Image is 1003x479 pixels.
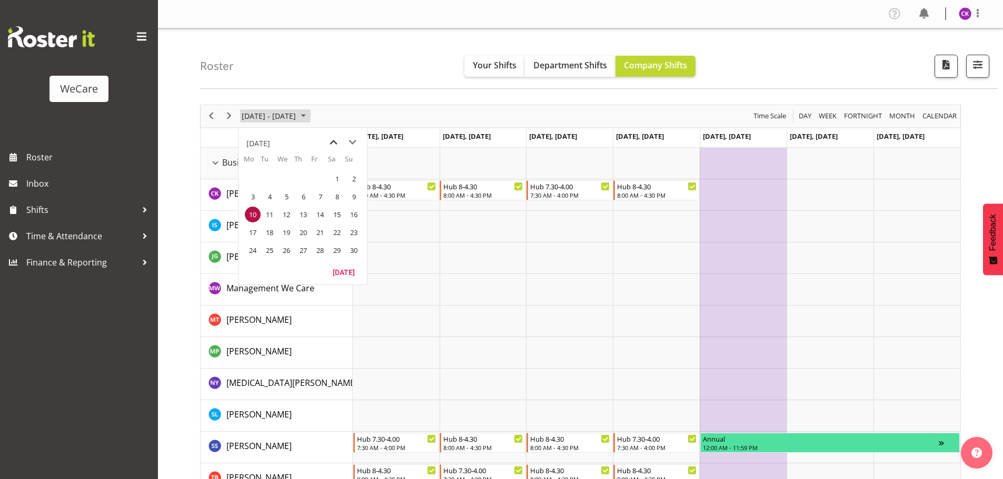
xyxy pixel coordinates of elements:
span: Thursday, November 13, 2025 [295,207,311,222]
span: Tuesday, November 4, 2025 [262,189,277,205]
div: Savita Savita"s event - Hub 8-4.30 Begin From Tuesday, November 11, 2025 at 8:00:00 AM GMT+13:00 ... [440,433,525,453]
div: 7:30 AM - 4:00 PM [530,191,610,199]
div: Hub 8-4.30 [357,181,436,191]
div: Hub 8-4.30 [617,181,697,191]
th: Sa [328,154,345,170]
a: Management We Care [226,282,314,294]
span: Saturday, November 15, 2025 [329,207,345,222]
span: Friday, November 7, 2025 [312,189,328,205]
button: Today [326,264,362,279]
button: previous month [324,133,343,152]
div: Hub 7.30-4.00 [443,465,523,475]
span: Wednesday, November 19, 2025 [279,225,294,240]
span: Saturday, November 1, 2025 [329,171,345,187]
div: Chloe Kim"s event - Hub 7.30-4.00 Begin From Wednesday, November 12, 2025 at 7:30:00 AM GMT+13:00... [527,180,612,200]
span: Wednesday, November 5, 2025 [279,189,294,205]
span: [MEDICAL_DATA][PERSON_NAME] [226,377,357,389]
button: Timeline Month [888,109,917,123]
img: help-xxl-2.png [971,447,982,458]
span: Friday, November 21, 2025 [312,225,328,240]
div: Hub 8-4.30 [443,181,523,191]
span: Friday, November 14, 2025 [312,207,328,222]
button: Time Scale [752,109,788,123]
span: Department Shifts [533,59,607,71]
div: Hub 8-4.30 [443,433,523,444]
div: Savita Savita"s event - Hub 7.30-4.00 Begin From Monday, November 10, 2025 at 7:30:00 AM GMT+13:0... [353,433,439,453]
div: Hub 7.30-4.00 [357,433,436,444]
span: [DATE], [DATE] [443,131,491,141]
span: Month [888,109,916,123]
td: Monday, November 10, 2025 [244,206,261,223]
div: 8:00 AM - 4:30 PM [530,443,610,452]
span: Monday, November 10, 2025 [245,207,261,222]
td: Millie Pumphrey resource [201,337,353,369]
th: Fr [311,154,328,170]
td: Savita Savita resource [201,432,353,463]
button: Download a PDF of the roster according to the set date range. [935,55,958,78]
span: Business Support Office [222,156,317,169]
span: [PERSON_NAME] [226,251,292,262]
div: Hub 8-4.30 [617,465,697,475]
div: 8:00 AM - 4:30 PM [443,191,523,199]
td: Michelle Thomas resource [201,305,353,337]
span: Day [798,109,812,123]
td: Nikita Yates resource [201,369,353,400]
button: Timeline Day [797,109,813,123]
span: Sunday, November 23, 2025 [346,225,362,240]
td: Isabel Simcox resource [201,211,353,242]
div: Hub 8-4.30 [530,433,610,444]
span: [DATE], [DATE] [877,131,925,141]
th: Tu [261,154,277,170]
span: [PERSON_NAME] [226,345,292,357]
span: Sunday, November 30, 2025 [346,242,362,258]
button: November 2025 [240,109,311,123]
span: Thursday, November 6, 2025 [295,189,311,205]
button: Filter Shifts [966,55,989,78]
td: Sarah Lamont resource [201,400,353,432]
a: [PERSON_NAME] [226,345,292,358]
span: Your Shifts [473,59,517,71]
span: Sunday, November 16, 2025 [346,207,362,222]
span: Tuesday, November 11, 2025 [262,207,277,222]
div: Chloe Kim"s event - Hub 8-4.30 Begin From Thursday, November 13, 2025 at 8:00:00 AM GMT+13:00 End... [613,180,699,200]
span: Company Shifts [624,59,687,71]
span: Inbox [26,176,153,191]
span: Wednesday, November 12, 2025 [279,207,294,222]
div: November 10 - 16, 2025 [238,105,312,127]
span: Monday, November 24, 2025 [245,242,261,258]
span: Saturday, November 22, 2025 [329,225,345,240]
span: Monday, November 17, 2025 [245,225,261,240]
span: [PERSON_NAME] [226,314,292,325]
span: Roster [26,149,153,165]
span: Tuesday, November 18, 2025 [262,225,277,240]
span: Week [818,109,838,123]
div: previous period [202,105,220,127]
div: next period [220,105,238,127]
div: 7:30 AM - 4:00 PM [357,443,436,452]
span: [PERSON_NAME] [226,409,292,420]
td: Business Support Office resource [201,148,353,179]
td: Management We Care resource [201,274,353,305]
span: Management We Care [226,282,314,294]
span: Finance & Reporting [26,254,137,270]
span: Tuesday, November 25, 2025 [262,242,277,258]
div: Chloe Kim"s event - Hub 8-4.30 Begin From Tuesday, November 11, 2025 at 8:00:00 AM GMT+13:00 Ends... [440,180,525,200]
span: Thursday, November 20, 2025 [295,225,311,240]
span: Monday, November 3, 2025 [245,189,261,205]
div: 8:00 AM - 4:30 PM [443,443,523,452]
a: [PERSON_NAME] [226,440,292,452]
div: Chloe Kim"s event - Hub 8-4.30 Begin From Monday, November 10, 2025 at 8:00:00 AM GMT+13:00 Ends ... [353,180,439,200]
span: [DATE], [DATE] [790,131,838,141]
button: Next [222,109,236,123]
th: Su [345,154,362,170]
td: Chloe Kim resource [201,179,353,211]
div: WeCare [60,81,98,97]
th: We [277,154,294,170]
span: [PERSON_NAME] [226,440,292,452]
h4: Roster [200,60,234,72]
div: 8:00 AM - 4:30 PM [357,191,436,199]
div: Savita Savita"s event - Hub 8-4.30 Begin From Wednesday, November 12, 2025 at 8:00:00 AM GMT+13:0... [527,433,612,453]
span: [DATE], [DATE] [703,131,751,141]
span: Thursday, November 27, 2025 [295,242,311,258]
a: [PERSON_NAME] [226,187,292,200]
